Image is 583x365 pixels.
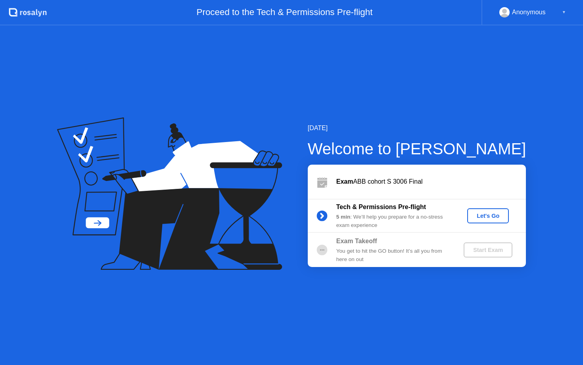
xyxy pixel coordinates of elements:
[336,204,426,210] b: Tech & Permissions Pre-flight
[512,7,546,17] div: Anonymous
[562,7,566,17] div: ▼
[336,214,351,220] b: 5 min
[336,238,377,244] b: Exam Takeoff
[467,208,509,223] button: Let's Go
[308,137,526,161] div: Welcome to [PERSON_NAME]
[336,178,353,185] b: Exam
[336,177,526,186] div: ABB cohort S 3006 Final
[336,247,451,263] div: You get to hit the GO button! It’s all you from here on out
[308,123,526,133] div: [DATE]
[464,242,512,257] button: Start Exam
[470,213,506,219] div: Let's Go
[336,213,451,229] div: : We’ll help you prepare for a no-stress exam experience
[467,247,509,253] div: Start Exam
